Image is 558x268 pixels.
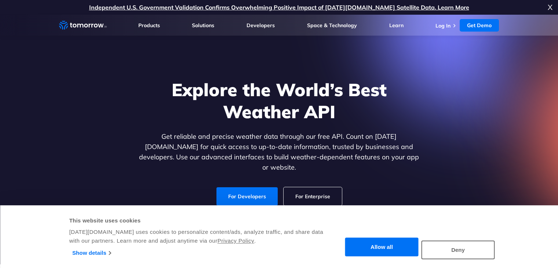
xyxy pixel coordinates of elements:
a: Solutions [192,22,214,29]
a: For Developers [216,187,278,206]
a: Log In [435,22,451,29]
a: Home link [59,20,107,31]
a: Products [138,22,160,29]
p: Get reliable and precise weather data through our free API. Count on [DATE][DOMAIN_NAME] for quic... [138,131,421,173]
a: Space & Technology [307,22,357,29]
a: Learn [389,22,404,29]
div: [DATE][DOMAIN_NAME] uses cookies to personalize content/ads, analyze traffic, and share data with... [69,228,324,245]
a: Get Demo [460,19,499,32]
button: Allow all [345,238,419,257]
a: For Enterprise [284,187,342,206]
h1: Explore the World’s Best Weather API [138,79,421,123]
a: Privacy Policy [218,238,254,244]
a: Independent U.S. Government Validation Confirms Overwhelming Positive Impact of [DATE][DOMAIN_NAM... [89,4,469,11]
a: Developers [247,22,275,29]
a: Show details [72,247,111,258]
button: Deny [422,240,495,259]
div: This website uses cookies [69,216,324,225]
